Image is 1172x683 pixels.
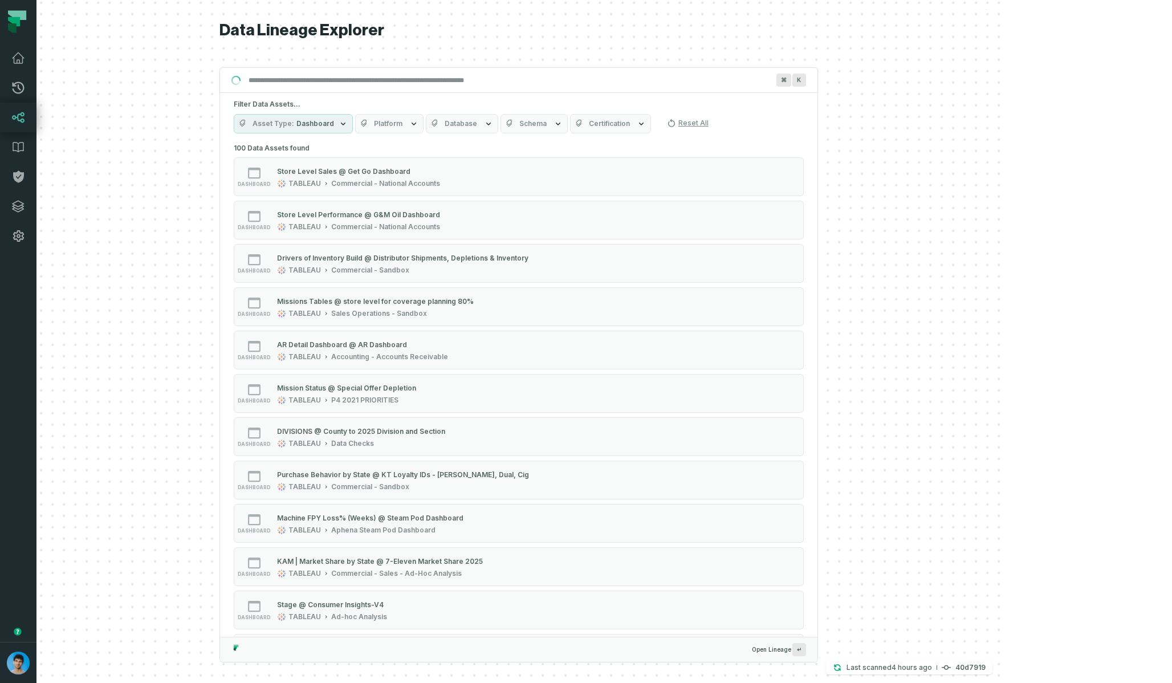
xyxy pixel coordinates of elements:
[519,119,547,128] span: Schema
[238,355,271,360] span: dashboard
[296,119,334,128] span: Dashboard
[331,309,427,318] div: Sales Operations - Sandbox
[277,514,463,522] div: Machine FPY Loss% (Weeks) @ Steam Pod Dashboard
[331,396,398,405] div: P4 2021 PRIORITIES
[234,114,353,133] button: Asset TypeDashboard
[13,627,23,637] div: Tooltip anchor
[331,352,448,361] div: Accounting - Accounts Receivable
[238,398,271,404] span: dashboard
[234,374,804,413] button: dashboardTABLEAUP4 2021 PRIORITIES
[234,591,804,629] button: dashboardTABLEAUAd-hoc Analysis
[234,100,804,109] h5: Filter Data Assets...
[238,571,271,577] span: dashboard
[238,528,271,534] span: dashboard
[234,157,804,196] button: dashboardTABLEAUCommercial - National Accounts
[892,663,932,672] relative-time: Sep 9, 2025, 6:30 AM GMT+3
[234,287,804,326] button: dashboardTABLEAUSales Operations - Sandbox
[288,266,321,275] div: TABLEAU
[288,309,321,318] div: TABLEAU
[331,526,436,535] div: Aphena Steam Pod Dashboard
[277,297,474,306] div: Missions Tables @ store level for coverage planning 80%
[238,268,271,274] span: dashboard
[589,119,630,128] span: Certification
[426,114,498,133] button: Database
[238,311,271,317] span: dashboard
[847,662,932,673] p: Last scanned
[277,167,410,176] div: Store Level Sales @ Get Go Dashboard
[277,340,407,349] div: AR Detail Dashboard @ AR Dashboard
[234,417,804,456] button: dashboardTABLEAUData Checks
[234,331,804,369] button: dashboardTABLEAUAccounting - Accounts Receivable
[288,482,321,491] div: TABLEAU
[238,225,271,230] span: dashboard
[288,439,321,448] div: TABLEAU
[445,119,477,128] span: Database
[277,427,445,436] div: DIVISIONS @ County to 2025 Division and Section
[331,179,440,188] div: Commercial - National Accounts
[234,504,804,543] button: dashboardTABLEAUAphena Steam Pod Dashboard
[288,526,321,535] div: TABLEAU
[288,179,321,188] div: TABLEAU
[220,140,817,637] div: Suggestions
[331,482,409,491] div: Commercial - Sandbox
[792,643,806,656] span: Press ↵ to add a new Data Asset to the graph
[374,119,402,128] span: Platform
[234,547,804,586] button: dashboardTABLEAUCommercial - Sales - Ad-Hoc Analysis
[331,569,462,578] div: Commercial - Sales - Ad-Hoc Analysis
[826,661,992,674] button: Last scanned[DATE] 6:30:35 AM40d7919
[662,114,713,132] button: Reset All
[277,384,416,392] div: Mission Status @ Special Offer Depletion
[238,615,271,620] span: dashboard
[288,612,321,621] div: TABLEAU
[277,557,483,566] div: KAM | Market Share by State @ 7-Eleven Market Share 2025
[955,664,986,671] h4: 40d7919
[288,569,321,578] div: TABLEAU
[288,396,321,405] div: TABLEAU
[331,222,440,231] div: Commercial - National Accounts
[331,612,387,621] div: Ad-hoc Analysis
[238,181,271,187] span: dashboard
[331,439,374,448] div: Data Checks
[355,114,424,133] button: Platform
[234,634,804,673] button: dashboardTABLEAUSales Operations - Legacy
[238,485,271,490] span: dashboard
[277,254,528,262] div: Drivers of Inventory Build @ Distributor Shipments, Depletions & Inventory
[234,244,804,283] button: dashboardTABLEAUCommercial - Sandbox
[238,441,271,447] span: dashboard
[752,643,806,656] span: Open Lineage
[792,74,806,87] span: Press ⌘ + K to focus the search bar
[277,600,384,609] div: Stage @ Consumer Insights-V4
[776,74,791,87] span: Press ⌘ + K to focus the search bar
[253,119,294,128] span: Asset Type
[277,470,529,479] div: Purchase Behavior by State @ KT Loyalty IDs - [PERSON_NAME], Dual, Cig
[288,352,321,361] div: TABLEAU
[277,210,440,219] div: Store Level Performance @ G&M Oil Dashboard
[234,201,804,239] button: dashboardTABLEAUCommercial - National Accounts
[234,461,804,499] button: dashboardTABLEAUCommercial - Sandbox
[570,114,651,133] button: Certification
[7,652,30,674] img: avatar of Omri Ildis
[500,114,568,133] button: Schema
[331,266,409,275] div: Commercial - Sandbox
[219,21,818,40] h1: Data Lineage Explorer
[288,222,321,231] div: TABLEAU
